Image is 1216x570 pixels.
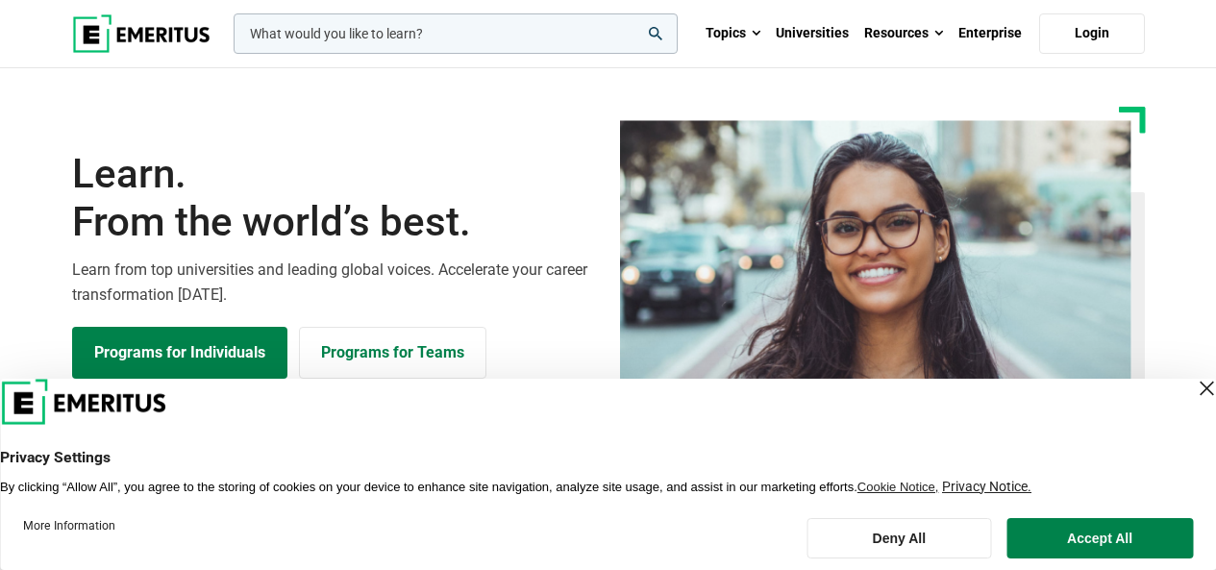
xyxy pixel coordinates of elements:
[72,327,287,379] a: Explore Programs
[72,150,597,247] h1: Learn.
[234,13,678,54] input: woocommerce-product-search-field-0
[1039,13,1145,54] a: Login
[72,258,597,307] p: Learn from top universities and leading global voices. Accelerate your career transformation [DATE].
[72,198,597,246] span: From the world’s best.
[620,120,1131,422] img: Learn from the world's best
[299,327,486,379] a: Explore for Business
